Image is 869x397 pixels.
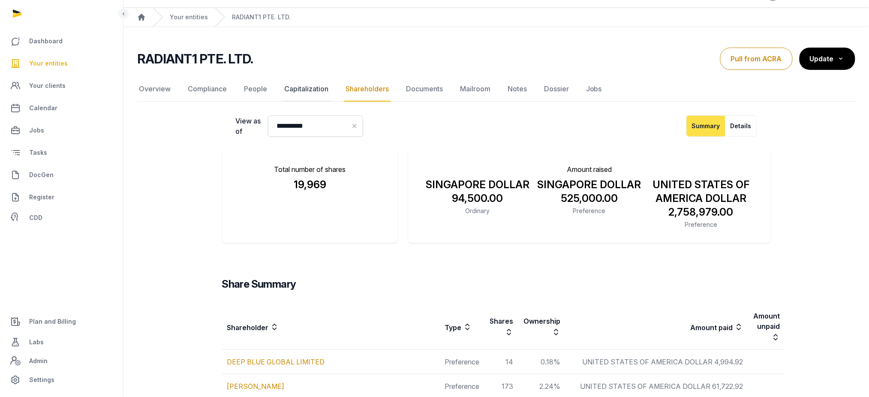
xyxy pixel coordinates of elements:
[29,316,76,327] span: Plan and Billing
[440,350,485,374] td: Preference
[7,332,116,352] a: Labs
[186,77,229,102] a: Compliance
[519,305,566,350] th: Ownership
[236,116,261,136] label: View as of
[800,48,855,70] button: Update
[344,77,391,102] a: Shareholders
[573,207,606,214] span: Preference
[584,77,604,102] a: Jobs
[7,370,116,390] a: Settings
[7,31,116,51] a: Dashboard
[653,178,749,218] span: UNITED STATES OF AMERICA DOLLAR 2,758,979.00
[29,147,47,158] span: Tasks
[7,165,116,185] a: DocGen
[29,375,54,385] span: Settings
[29,170,54,180] span: DocGen
[485,350,519,374] td: 14
[7,120,116,141] a: Jobs
[440,305,485,350] th: Type
[538,178,641,205] span: SINGAPORE DOLLAR 525,000.00
[170,13,208,21] a: Your entities
[458,77,492,102] a: Mailroom
[283,77,330,102] a: Capitalization
[749,305,785,350] th: Amount unpaid
[232,13,291,21] a: RADIANT1 PTE. LTD.
[29,125,44,135] span: Jobs
[123,8,869,27] nav: Breadcrumb
[236,164,385,174] p: Total number of shares
[222,277,785,291] h3: Share Summary
[426,178,529,205] span: SINGAPORE DOLLAR 94,500.00
[466,207,490,214] span: Ordinary
[242,77,269,102] a: People
[137,51,253,66] h2: RADIANT1 PTE. LTD.
[7,142,116,163] a: Tasks
[7,53,116,74] a: Your entities
[268,115,363,137] input: Datepicker input
[519,350,566,374] td: 0.18%
[29,192,54,202] span: Register
[7,187,116,208] a: Register
[810,54,834,63] span: Update
[227,382,285,391] a: [PERSON_NAME]
[29,213,42,223] span: CDD
[7,75,116,96] a: Your clients
[542,77,571,102] a: Dossier
[236,178,385,192] div: 19,969
[7,209,116,226] a: CDD
[404,77,445,102] a: Documents
[422,164,757,174] p: Amount raised
[7,311,116,332] a: Plan and Billing
[29,58,68,69] span: Your entities
[485,305,519,350] th: Shares
[29,337,44,347] span: Labs
[583,358,743,366] span: UNITED STATES OF AMERICA DOLLAR 4,994.92
[720,48,793,70] button: Pull from ACRA
[7,98,116,118] a: Calendar
[29,103,57,113] span: Calendar
[29,36,63,46] span: Dashboard
[580,382,743,391] span: UNITED STATES OF AMERICA DOLLAR 61,722.92
[686,115,726,137] button: Summary
[7,352,116,370] a: Admin
[685,221,717,228] span: Preference
[29,356,48,366] span: Admin
[506,77,529,102] a: Notes
[222,305,440,350] th: Shareholder
[137,77,172,102] a: Overview
[725,115,757,137] button: Details
[29,81,66,91] span: Your clients
[566,305,749,350] th: Amount paid
[137,77,855,102] nav: Tabs
[227,358,325,366] a: DEEP BLUE GLOBAL LIMITED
